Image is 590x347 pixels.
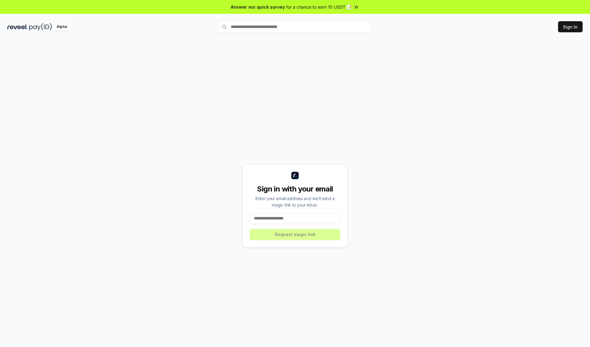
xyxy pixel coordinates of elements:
span: for a chance to earn 10 USDT 📝 [286,4,352,10]
img: pay_id [29,23,52,31]
button: Sign In [558,21,583,32]
div: Sign in with your email [250,184,340,194]
span: Answer our quick survey [231,4,285,10]
img: logo_small [291,172,299,179]
div: Enter your email address and we’ll send a magic link to your inbox. [250,195,340,208]
img: reveel_dark [7,23,28,31]
div: Alpha [53,23,70,31]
